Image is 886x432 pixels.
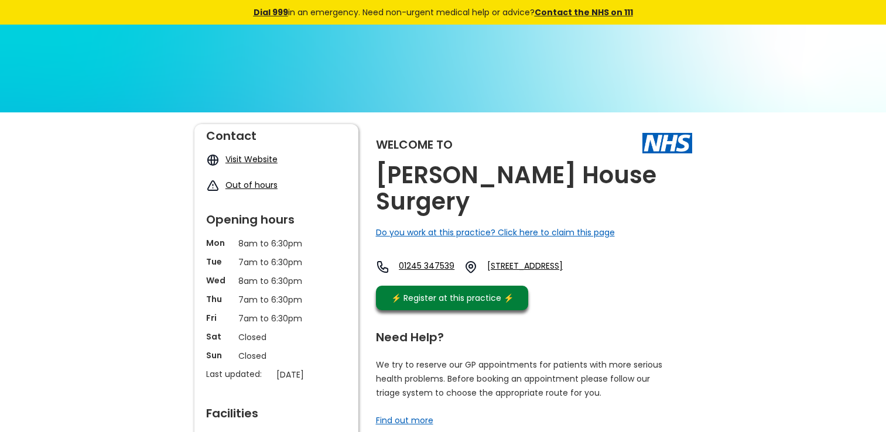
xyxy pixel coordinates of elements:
p: 8am to 6:30pm [238,237,314,250]
h2: [PERSON_NAME] House Surgery [376,162,692,215]
p: We try to reserve our GP appointments for patients with more serious health problems. Before book... [376,358,663,400]
img: globe icon [206,153,220,167]
div: Opening hours [206,208,347,225]
p: Last updated: [206,368,271,380]
div: Facilities [206,402,347,419]
a: Do you work at this practice? Click here to claim this page [376,227,615,238]
p: [DATE] [276,368,353,381]
p: Closed [238,349,314,362]
img: practice location icon [464,260,478,274]
a: ⚡️ Register at this practice ⚡️ [376,286,528,310]
p: Mon [206,237,232,249]
div: Need Help? [376,325,680,343]
div: Contact [206,124,347,142]
a: Contact the NHS on 111 [535,6,633,18]
img: telephone icon [376,260,390,274]
p: Thu [206,293,232,305]
img: The NHS logo [642,133,692,153]
a: Out of hours [225,179,278,191]
a: Find out more [376,414,433,426]
p: Tue [206,256,232,268]
p: 8am to 6:30pm [238,275,314,287]
p: 7am to 6:30pm [238,312,314,325]
div: in an emergency. Need non-urgent medical help or advice? [174,6,713,19]
p: Wed [206,275,232,286]
a: Visit Website [225,153,278,165]
div: Welcome to [376,139,453,150]
p: Sat [206,331,232,342]
a: Dial 999 [254,6,288,18]
p: Closed [238,331,314,344]
div: ⚡️ Register at this practice ⚡️ [385,292,520,304]
p: Sun [206,349,232,361]
a: 01245 347539 [399,260,454,274]
p: 7am to 6:30pm [238,293,314,306]
a: [STREET_ADDRESS] [487,260,598,274]
p: 7am to 6:30pm [238,256,314,269]
p: Fri [206,312,232,324]
img: exclamation icon [206,179,220,193]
